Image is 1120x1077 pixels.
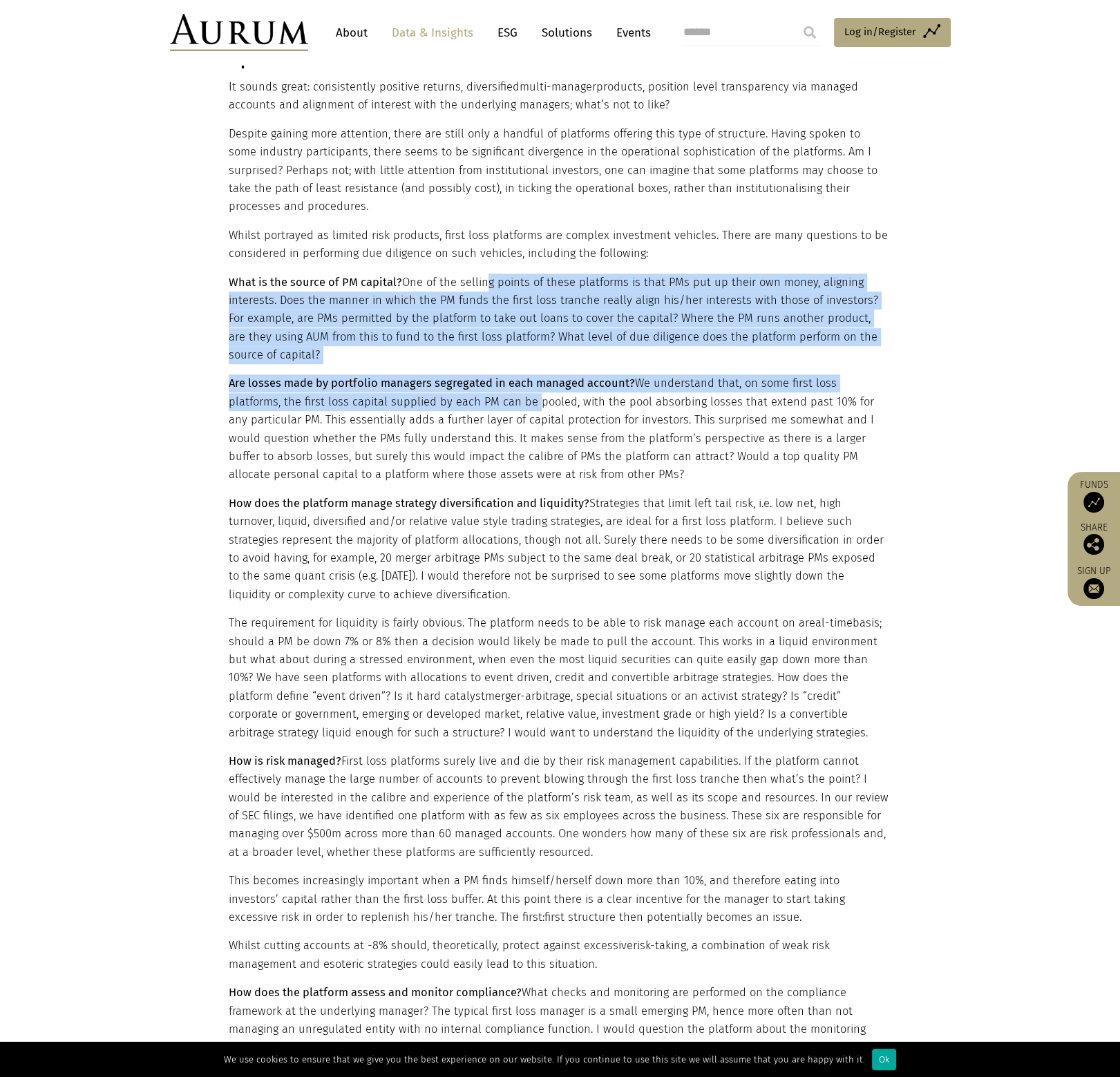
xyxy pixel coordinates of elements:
[385,20,480,46] a: Data & Insights
[609,20,651,46] a: Events
[329,20,374,46] a: About
[872,1049,896,1070] div: Ok
[844,23,916,40] span: Log in/Register
[1083,492,1104,513] img: Access Funds
[229,495,889,604] p: Strategies that limit left tail risk, i.e. low net, high turnover, liquid, diversified and/or rel...
[229,754,341,768] strong: How is risk managed?
[229,872,889,926] p: This becomes increasingly important when a PM finds himself/herself down more than 10%, and there...
[1074,479,1113,513] a: Funds
[229,374,889,484] p: We understand that, on some first loss platforms, the first loss capital supplied by each PM can ...
[229,276,402,289] strong: What is the source of PM capital?
[1074,565,1113,599] a: Sign up
[485,689,571,703] span: merger-arbitrage
[1074,523,1113,555] div: Share
[229,984,889,1075] p: What checks and monitoring are performed on the compliance framework at the underlying manager? T...
[229,497,589,510] strong: How does the platform manage strategy diversification and liquidity?
[229,937,889,973] p: Whilst cutting accounts at -8% should, theoretically, protect against excessive , a combination o...
[805,616,853,629] span: real-time
[520,80,596,93] span: multi-manager
[229,274,889,365] p: One of the selling points of these platforms is that PMs put up their own money, aligning interes...
[229,125,889,216] p: Despite gaining more attention, there are still only a handful of platforms offering this type of...
[229,986,522,999] strong: How does the platform assess and monitor compliance?
[229,377,635,390] strong: Are losses made by portfolio managers segregated in each managed account?
[170,14,308,51] img: Aurum
[229,227,889,263] p: Whilst portrayed as limited risk products, first loss platforms are complex investment vehicles. ...
[491,20,524,46] a: ESG
[229,78,889,115] p: It sounds great: consistently positive returns, diversified products, position level transparency...
[229,752,889,861] p: First loss platforms surely live and die by their risk management capabilities. If the platform c...
[535,20,599,46] a: Solutions
[229,614,889,742] p: The requirement for liquidity is fairly obvious. The platform needs to be able to risk manage eac...
[1083,578,1104,599] img: Sign up to our newsletter
[796,19,824,46] input: Submit
[834,18,951,47] a: Log in/Register
[1083,534,1104,555] img: Share this post
[633,939,686,952] span: risk-taking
